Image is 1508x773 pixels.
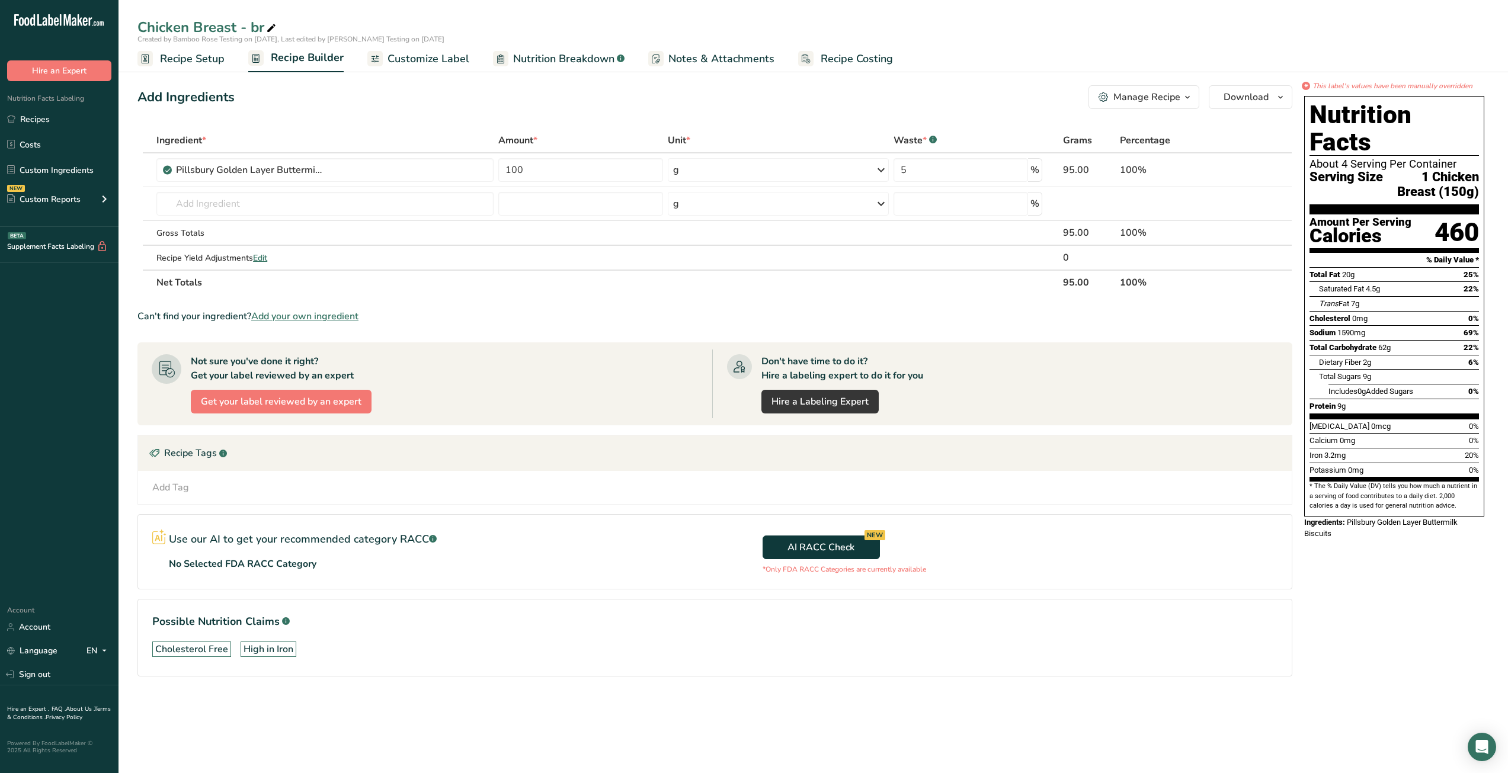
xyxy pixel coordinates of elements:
span: 0mg [1348,466,1363,474]
span: Notes & Attachments [668,51,774,67]
button: Download [1209,85,1292,109]
div: About 4 Serving Per Container [1310,158,1479,170]
div: Calories [1310,227,1411,245]
button: AI RACC Check NEW [763,535,880,559]
span: [MEDICAL_DATA] [1310,422,1369,431]
div: g [673,197,679,211]
button: Hire an Expert [7,60,111,81]
div: Don't have time to do it? Hire a labeling expert to do it for you [761,354,923,383]
h1: Nutrition Facts [1310,101,1479,156]
span: Nutrition Breakdown [513,51,614,67]
a: Customize Label [367,46,469,72]
i: Trans [1319,299,1339,308]
span: 25% [1464,270,1479,279]
div: g [673,163,679,177]
span: 1 Chicken Breast (150g) [1383,170,1479,199]
span: Grams [1063,133,1092,147]
span: 22% [1464,284,1479,293]
span: 9g [1337,402,1346,410]
div: Cholesterol Free [155,642,228,656]
a: About Us . [66,705,94,713]
a: Notes & Attachments [648,46,774,72]
span: 0% [1469,436,1479,445]
th: Net Totals [154,270,1061,294]
span: 0mg [1340,436,1355,445]
span: Total Fat [1310,270,1340,279]
div: NEW [865,530,885,540]
div: Manage Recipe [1113,90,1180,104]
span: Calcium [1310,436,1338,445]
span: 0% [1468,387,1479,396]
span: 20% [1465,451,1479,460]
div: 0 [1063,251,1115,265]
span: 0% [1469,422,1479,431]
span: Includes Added Sugars [1328,387,1413,396]
p: No Selected FDA RACC Category [169,557,316,571]
span: 62g [1378,343,1391,352]
div: Custom Reports [7,193,81,206]
a: Privacy Policy [46,713,82,721]
span: Dietary Fiber [1319,358,1361,367]
p: *Only FDA RACC Categories are currently available [763,564,926,575]
span: Download [1224,90,1269,104]
div: Gross Totals [156,227,494,239]
div: Add Ingredients [137,88,235,107]
div: NEW [7,185,25,192]
a: Language [7,640,57,661]
span: Potassium [1310,466,1346,474]
div: Recipe Yield Adjustments [156,252,494,264]
div: Powered By FoodLabelMaker © 2025 All Rights Reserved [7,740,111,754]
span: 22% [1464,343,1479,352]
span: Protein [1310,402,1336,410]
a: Recipe Costing [798,46,893,72]
span: Total Sugars [1319,372,1361,381]
h1: Possible Nutrition Claims [152,614,1278,630]
span: Recipe Builder [271,50,344,66]
section: * The % Daily Value (DV) tells you how much a nutrient in a serving of food contributes to a dail... [1310,482,1479,511]
span: 3.2mg [1324,451,1346,460]
div: Recipe Tags [138,435,1292,471]
div: Not sure you've done it right? Get your label reviewed by an expert [191,354,354,383]
span: Serving Size [1310,170,1383,199]
span: Fat [1319,299,1349,308]
span: Get your label reviewed by an expert [201,394,361,409]
span: Cholesterol [1310,314,1350,323]
span: Amount [498,133,537,147]
span: 2g [1363,358,1371,367]
div: BETA [8,232,26,239]
a: Recipe Setup [137,46,225,72]
a: Hire a Labeling Expert [761,390,879,413]
div: Chicken Breast - br [137,17,278,38]
span: Saturated Fat [1319,284,1364,293]
span: Created by Bamboo Rose Testing on [DATE], Last edited by [PERSON_NAME] Testing on [DATE] [137,34,444,44]
span: 6% [1468,358,1479,367]
span: Ingredient [156,133,206,147]
span: Total Carbohydrate [1310,343,1376,352]
span: 20g [1342,270,1355,279]
section: % Daily Value * [1310,253,1479,267]
span: Recipe Costing [821,51,893,67]
div: 460 [1435,217,1479,248]
a: Nutrition Breakdown [493,46,625,72]
button: Manage Recipe [1088,85,1199,109]
div: Can't find your ingredient? [137,309,1292,323]
span: 0g [1357,387,1366,396]
div: 100% [1120,226,1229,240]
i: This label's values have been manually overridden [1312,81,1472,91]
a: Terms & Conditions . [7,705,111,721]
span: Percentage [1120,133,1170,147]
span: 0mcg [1371,422,1391,431]
span: 0% [1468,314,1479,323]
div: 100% [1120,163,1229,177]
span: 9g [1363,372,1371,381]
span: Iron [1310,451,1323,460]
th: 100% [1118,270,1231,294]
div: Waste [894,133,937,147]
span: 7g [1351,299,1359,308]
span: Pillsbury Golden Layer Buttermilk Biscuits [1304,518,1458,538]
input: Add Ingredient [156,192,494,216]
div: Amount Per Serving [1310,217,1411,228]
span: Ingredients: [1304,518,1345,527]
span: Edit [253,252,267,264]
div: 95.00 [1063,226,1115,240]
